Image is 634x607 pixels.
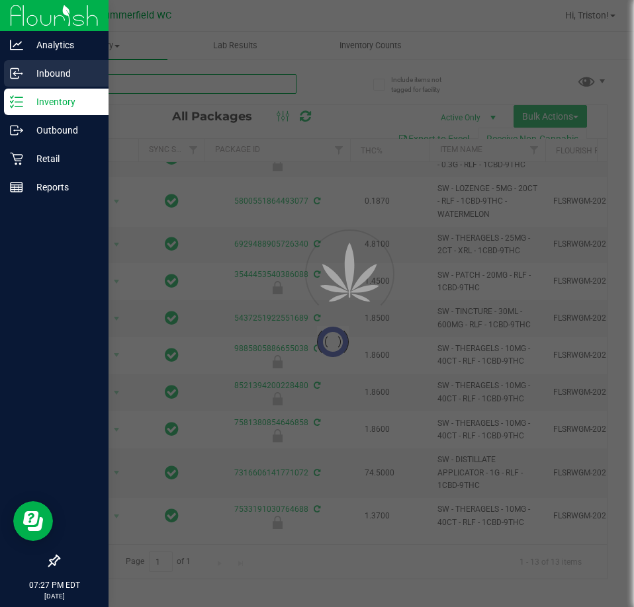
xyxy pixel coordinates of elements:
[10,181,23,194] inline-svg: Reports
[23,65,103,81] p: Inbound
[6,591,103,601] p: [DATE]
[13,501,53,541] iframe: Resource center
[10,152,23,165] inline-svg: Retail
[6,579,103,591] p: 07:27 PM EDT
[23,179,103,195] p: Reports
[10,67,23,80] inline-svg: Inbound
[10,38,23,52] inline-svg: Analytics
[23,37,103,53] p: Analytics
[23,122,103,138] p: Outbound
[23,94,103,110] p: Inventory
[10,124,23,137] inline-svg: Outbound
[10,95,23,108] inline-svg: Inventory
[23,151,103,167] p: Retail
